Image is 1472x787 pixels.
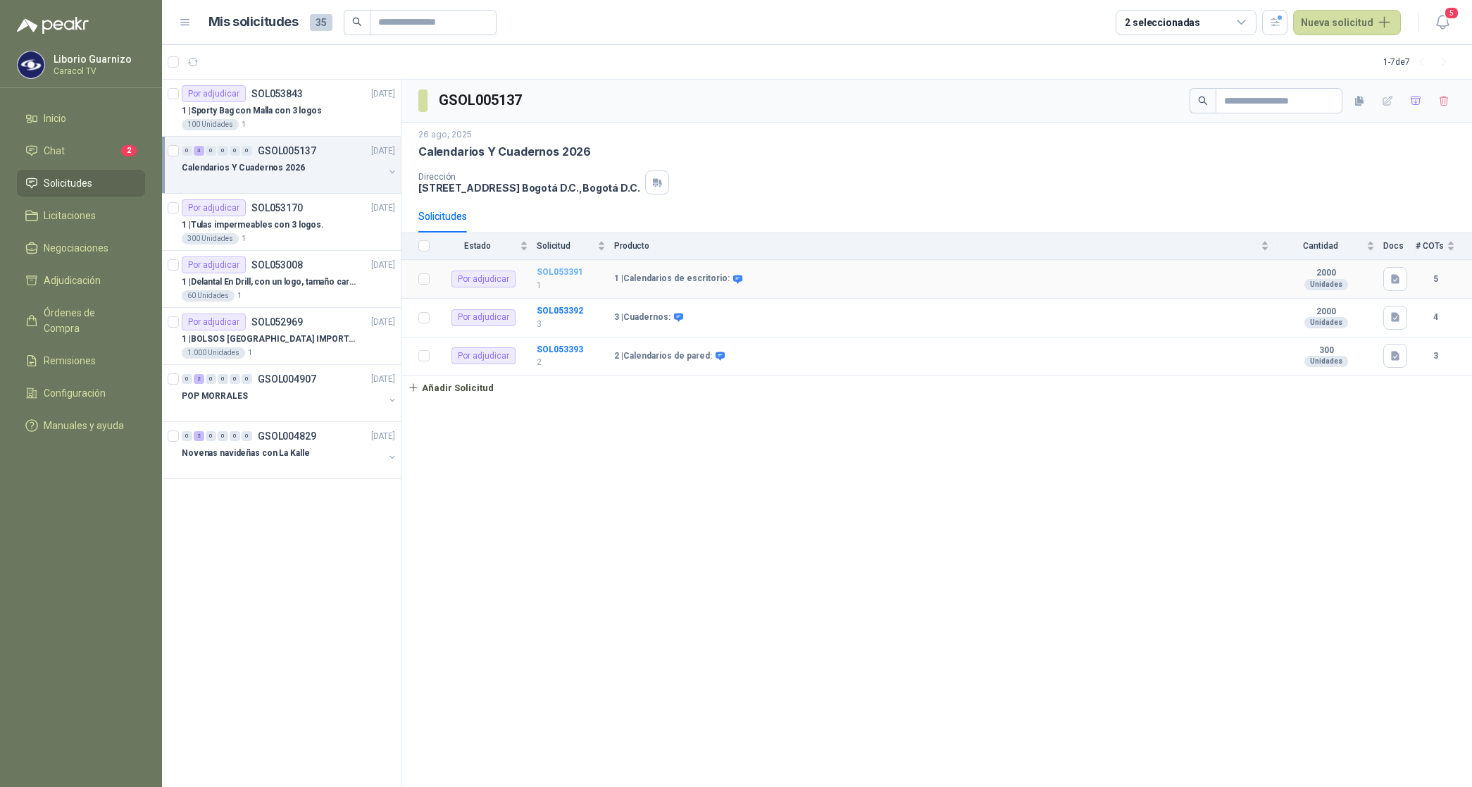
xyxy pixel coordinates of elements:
p: [DATE] [371,87,395,101]
div: 0 [230,374,240,384]
span: 2 [121,145,137,156]
span: Remisiones [44,353,96,368]
p: GSOL004829 [258,431,316,441]
p: [STREET_ADDRESS] Bogotá D.C. , Bogotá D.C. [418,182,640,194]
p: SOL052969 [251,317,303,327]
p: 3 [537,318,606,331]
a: Por adjudicarSOL053170[DATE] 1 |Tulas impermeables con 3 logos.300 Unidades1 [162,194,401,251]
a: 0 2 0 0 0 0 GSOL004907[DATE] POP MORRALES [182,371,398,416]
div: Por adjudicar [451,309,516,326]
p: 1 [242,233,246,244]
span: Adjudicación [44,273,101,288]
div: 60 Unidades [182,290,235,302]
button: Nueva solicitud [1293,10,1401,35]
div: 2 [194,374,204,384]
p: SOL053008 [251,260,303,270]
th: Producto [614,233,1278,260]
div: 2 seleccionadas [1125,15,1200,30]
p: Caracol TV [54,67,142,75]
a: Chat2 [17,137,145,164]
div: 3 [194,146,204,156]
p: 1 | BOLSOS [GEOGRAPHIC_DATA] IMPORTADO [GEOGRAPHIC_DATA]-397-1 [182,333,357,346]
h1: Mis solicitudes [208,12,299,32]
p: [DATE] [371,373,395,386]
span: Solicitud [537,241,594,251]
div: 2 [194,431,204,441]
a: SOL053392 [537,306,583,316]
p: [DATE] [371,144,395,158]
b: 2000 [1278,306,1375,318]
b: 2000 [1278,268,1375,279]
p: 1 [242,119,246,130]
span: 5 [1444,6,1459,20]
span: Órdenes de Compra [44,305,132,336]
div: 0 [182,431,192,441]
th: # COTs [1416,233,1472,260]
p: SOL053170 [251,203,303,213]
div: Por adjudicar [182,199,246,216]
span: Producto [614,241,1258,251]
p: POP MORRALES [182,390,248,403]
p: 1 [248,347,252,359]
p: 1 | Sporty Bag con Malla con 3 logos [182,104,322,118]
p: 2 [537,356,606,369]
p: Liborio Guarnizo [54,54,142,64]
p: [DATE] [371,259,395,272]
b: 300 [1278,345,1375,357]
a: Órdenes de Compra [17,299,145,342]
div: 0 [182,374,192,384]
a: Inicio [17,105,145,132]
p: [DATE] [371,202,395,215]
div: Por adjudicar [182,256,246,273]
span: Estado [438,241,517,251]
button: Añadir Solicitud [401,376,500,399]
p: 1 | Delantal En Drill, con un logo, tamaño carta 1 tinta (Se envia enlacen, como referencia) [182,275,357,289]
div: Unidades [1304,317,1348,328]
div: Por adjudicar [451,347,516,364]
span: Manuales y ayuda [44,418,124,433]
a: Negociaciones [17,235,145,261]
span: 35 [310,14,332,31]
p: SOL053843 [251,89,303,99]
span: Cantidad [1278,241,1364,251]
div: Unidades [1304,356,1348,367]
a: 0 2 0 0 0 0 GSOL004829[DATE] Novenas navideñas con La Kalle [182,428,398,473]
div: 0 [242,146,252,156]
b: 3 | Cuadernos: [614,312,670,323]
b: 3 [1416,349,1455,363]
img: Logo peakr [17,17,89,34]
p: Novenas navideñas con La Kalle [182,447,309,460]
p: [DATE] [371,316,395,329]
a: Por adjudicarSOL053008[DATE] 1 |Delantal En Drill, con un logo, tamaño carta 1 tinta (Se envia en... [162,251,401,308]
p: GSOL004907 [258,374,316,384]
span: Chat [44,143,65,159]
a: Adjudicación [17,267,145,294]
b: SOL053393 [537,345,583,354]
th: Cantidad [1278,233,1383,260]
h3: GSOL005137 [439,89,524,111]
div: 300 Unidades [182,233,239,244]
div: Por adjudicar [451,271,516,287]
div: 0 [206,146,216,156]
div: 0 [206,374,216,384]
b: 4 [1416,311,1455,324]
a: Remisiones [17,347,145,374]
div: Solicitudes [418,209,467,224]
b: 1 | Calendarios de escritorio: [614,273,730,285]
span: search [1198,96,1208,106]
div: 0 [206,431,216,441]
a: SOL053391 [537,267,583,277]
div: 0 [218,431,228,441]
span: Solicitudes [44,175,92,191]
span: Negociaciones [44,240,108,256]
div: 0 [242,431,252,441]
p: GSOL005137 [258,146,316,156]
span: Inicio [44,111,66,126]
th: Estado [438,233,537,260]
div: 0 [242,374,252,384]
th: Docs [1383,233,1416,260]
a: Añadir Solicitud [401,376,1472,399]
a: Por adjudicarSOL052969[DATE] 1 |BOLSOS [GEOGRAPHIC_DATA] IMPORTADO [GEOGRAPHIC_DATA]-397-11.000 U... [162,308,401,365]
